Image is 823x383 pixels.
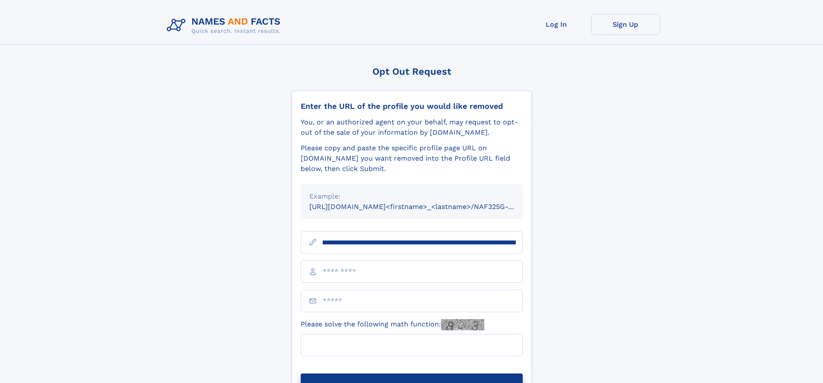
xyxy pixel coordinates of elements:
[301,117,523,138] div: You, or an authorized agent on your behalf, may request to opt-out of the sale of your informatio...
[309,191,514,202] div: Example:
[522,14,591,35] a: Log In
[591,14,660,35] a: Sign Up
[301,319,484,330] label: Please solve the following math function:
[309,203,539,211] small: [URL][DOMAIN_NAME]<firstname>_<lastname>/NAF325G-xxxxxxxx
[163,14,288,37] img: Logo Names and Facts
[301,143,523,174] div: Please copy and paste the specific profile page URL on [DOMAIN_NAME] you want removed into the Pr...
[301,101,523,111] div: Enter the URL of the profile you would like removed
[292,66,532,77] div: Opt Out Request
